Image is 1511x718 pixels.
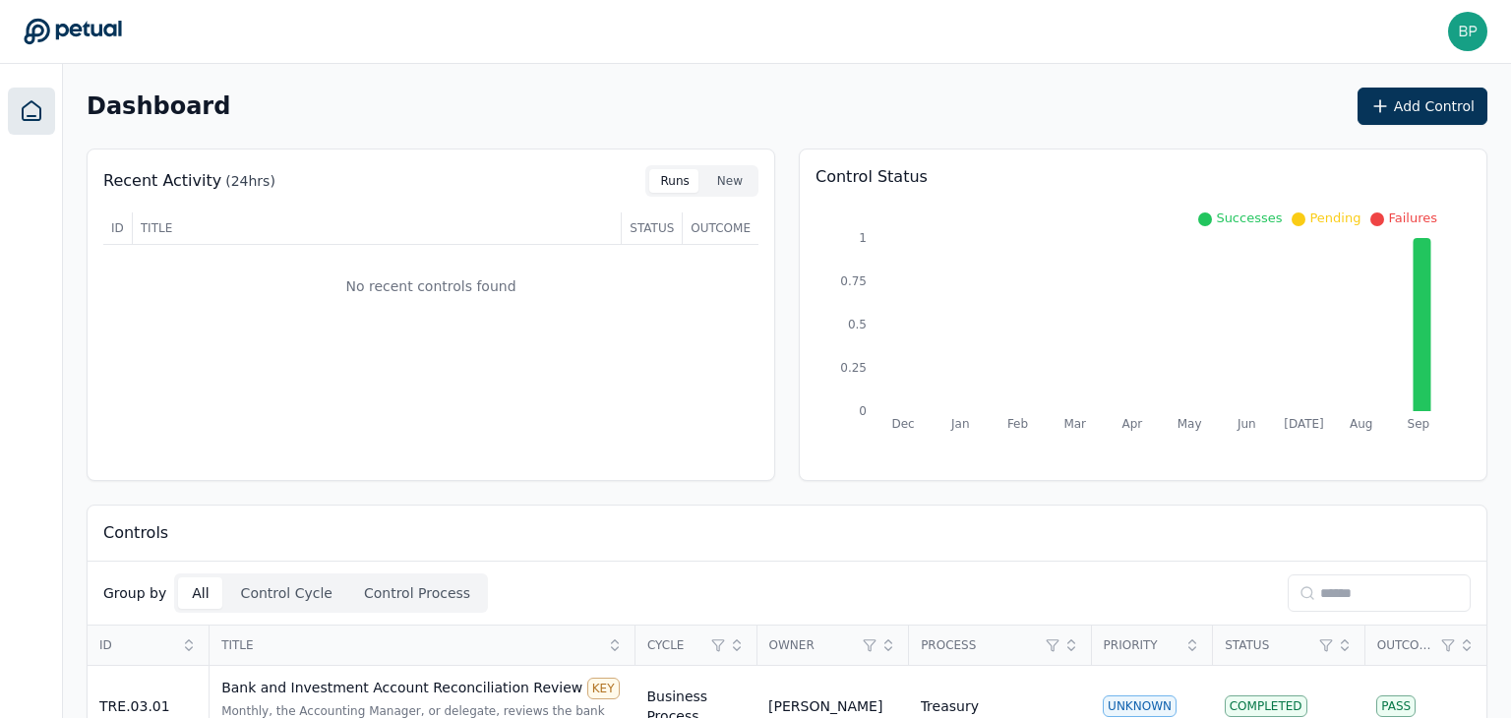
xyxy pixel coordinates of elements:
button: Control Process [350,577,484,609]
div: UNKNOWN [1103,695,1177,717]
span: Title [221,637,601,653]
h2: Dashboard [87,92,230,120]
span: ID [111,220,124,236]
span: Process [921,637,1039,653]
tspan: Aug [1350,417,1372,431]
span: Status [1225,637,1313,653]
p: Controls [103,521,168,545]
div: Pass [1376,695,1416,717]
span: Pending [1309,210,1360,225]
div: Bank and Investment Account Reconciliation Review [221,678,623,699]
button: Control Cycle [227,577,346,609]
td: No recent controls found [103,245,758,329]
tspan: 0 [859,404,867,418]
tspan: Jun [1237,417,1256,431]
div: TRE.03.01 [99,696,197,716]
span: ID [99,637,175,653]
tspan: Dec [891,417,914,431]
div: Treasury [921,696,979,716]
span: Cycle [647,637,705,653]
tspan: Sep [1408,417,1430,431]
p: (24hrs) [225,171,275,191]
tspan: Feb [1007,417,1028,431]
tspan: [DATE] [1284,417,1324,431]
span: Title [141,220,614,236]
tspan: 0.25 [840,361,867,375]
button: Add Control [1358,88,1487,125]
div: Completed [1225,695,1307,717]
span: Owner [769,637,858,653]
span: Outcome [1377,637,1435,653]
p: Control Status [816,165,1471,189]
span: Successes [1216,210,1282,225]
p: Recent Activity [103,169,221,193]
span: Status [630,220,674,236]
tspan: 0.75 [840,274,867,288]
div: KEY [587,678,620,699]
tspan: 1 [859,231,867,245]
button: All [178,577,222,609]
a: Dashboard [8,88,55,135]
button: New [705,169,755,193]
button: Runs [649,169,701,193]
img: bphillis@eose.com [1448,12,1487,51]
tspan: Apr [1122,417,1143,431]
div: [PERSON_NAME] [768,696,882,716]
span: Priority [1104,637,1179,653]
tspan: May [1178,417,1202,431]
tspan: Mar [1063,417,1086,431]
tspan: Jan [950,417,970,431]
span: Failures [1388,210,1437,225]
tspan: 0.5 [848,318,867,331]
span: Outcome [691,220,751,236]
p: Group by [103,583,166,603]
a: Go to Dashboard [24,18,122,45]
